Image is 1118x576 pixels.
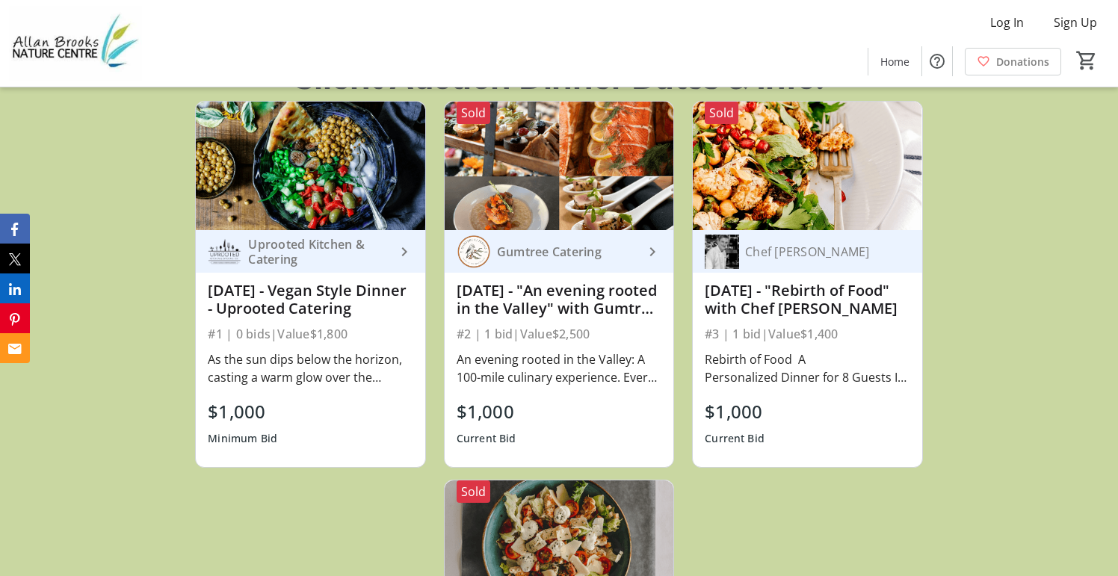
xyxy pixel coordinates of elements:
a: Gumtree CateringGumtree Catering [445,230,673,273]
span: Donations [996,54,1049,69]
button: Help [922,46,952,76]
div: Sold [457,480,490,503]
div: [DATE] - "Rebirth of Food" with Chef [PERSON_NAME] [705,282,909,318]
img: August 16th - "Rebirth of Food" with Chef Mathew Morazain [693,102,921,230]
div: Sold [705,102,738,124]
div: As the sun dips below the horizon, casting a warm glow over the sprawling vineyards and orchards ... [208,350,413,386]
div: #1 | 0 bids | Value $1,800 [208,323,413,344]
div: Chef [PERSON_NAME] [739,244,892,259]
a: Donations [965,48,1061,75]
mat-icon: keyboard_arrow_right [643,243,661,261]
div: Uprooted Kitchen & Catering [242,237,395,267]
div: Current Bid [705,425,765,452]
div: #2 | 1 bid | Value $2,500 [457,323,661,344]
div: $1,000 [705,398,765,425]
img: Chef Mathew Morazain [705,235,739,269]
img: Allan Brooks Nature Centre's Logo [9,6,142,81]
div: Current Bid [457,425,516,452]
div: Sold [457,102,490,124]
div: An evening rooted in the Valley: A 100-mile culinary experience. Every ingredient has a name. Eve... [457,350,661,386]
span: Log In [990,13,1024,31]
img: Gumtree Catering [457,235,491,269]
span: Sign Up [1054,13,1097,31]
div: $1,000 [208,398,277,425]
a: Uprooted Kitchen & CateringUprooted Kitchen & Catering [196,230,424,273]
img: July 24th - Vegan Style Dinner - Uprooted Catering [196,102,424,230]
div: Minimum Bid [208,425,277,452]
div: #3 | 1 bid | Value $1,400 [705,323,909,344]
img: Uprooted Kitchen & Catering [208,235,242,269]
div: Gumtree Catering [491,244,643,259]
div: Rebirth of Food A Personalized Dinner for 8 Guests In Support of the [PERSON_NAME][GEOGRAPHIC_DAT... [705,350,909,386]
div: [DATE] - "An evening rooted in the Valley" with Gumtree Catering [457,282,661,318]
button: Sign Up [1042,10,1109,34]
span: Home [880,54,909,69]
mat-icon: keyboard_arrow_right [395,243,413,261]
div: [DATE] - Vegan Style Dinner - Uprooted Catering [208,282,413,318]
a: Home [868,48,921,75]
img: August 8th - "An evening rooted in the Valley" with Gumtree Catering [445,102,673,230]
button: Log In [978,10,1036,34]
div: $1,000 [457,398,516,425]
button: Cart [1073,47,1100,74]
